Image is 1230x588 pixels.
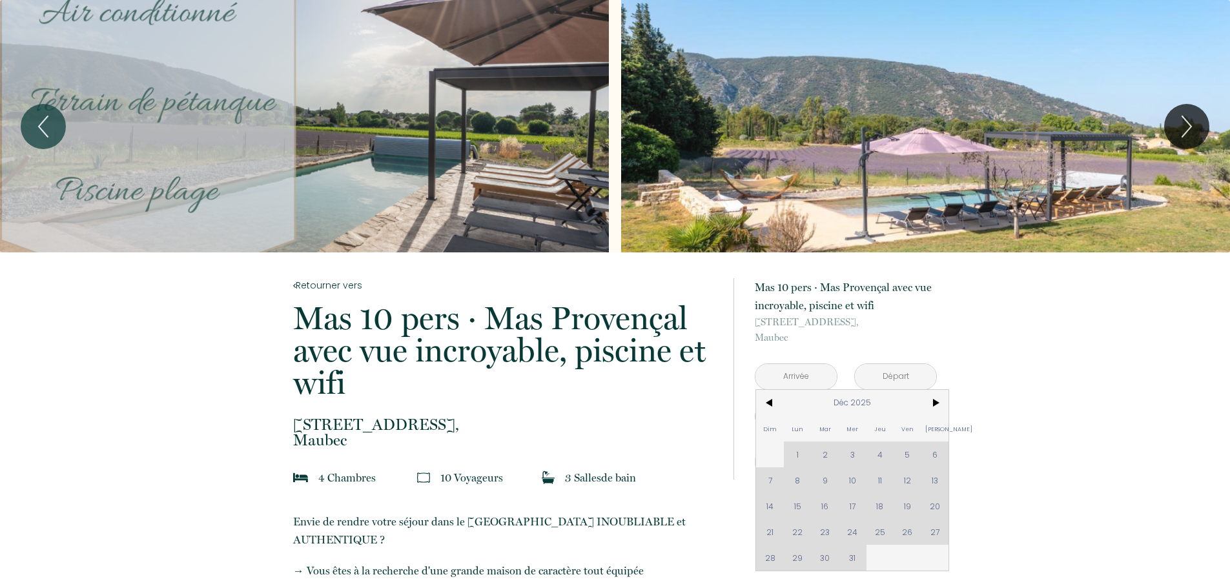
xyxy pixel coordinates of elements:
[921,416,949,441] span: [PERSON_NAME]
[755,445,937,480] button: Réserver
[293,417,717,432] span: [STREET_ADDRESS],
[440,469,503,487] p: 10 Voyageur
[839,416,866,441] span: Mer
[811,416,839,441] span: Mar
[371,471,376,484] span: s
[756,390,784,416] span: <
[866,416,894,441] span: Jeu
[293,562,717,580] p: → Vous êtes à la recherche d'une grande maison de caractère tout équipée
[293,417,717,448] p: Maubec
[755,364,837,389] input: Arrivée
[784,416,812,441] span: Lun
[755,278,937,314] p: Mas 10 pers · Mas Provençal avec vue incroyable, piscine et wifi
[293,278,717,292] a: Retourner vers
[855,364,936,389] input: Départ
[318,469,376,487] p: 4 Chambre
[894,416,921,441] span: Ven
[293,512,717,549] p: Envie de rendre votre séjour dans le [GEOGRAPHIC_DATA] INOUBLIABLE et AUTHENTIQUE ?
[417,471,430,484] img: guests
[498,471,503,484] span: s
[755,314,937,345] p: Maubec
[755,314,937,330] span: [STREET_ADDRESS],
[1164,104,1209,149] button: Next
[597,471,601,484] span: s
[921,390,949,416] span: >
[784,390,921,416] span: Déc 2025
[21,104,66,149] button: Previous
[756,416,784,441] span: Dim
[565,469,636,487] p: 3 Salle de bain
[293,302,717,399] p: Mas 10 pers · Mas Provençal avec vue incroyable, piscine et wifi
